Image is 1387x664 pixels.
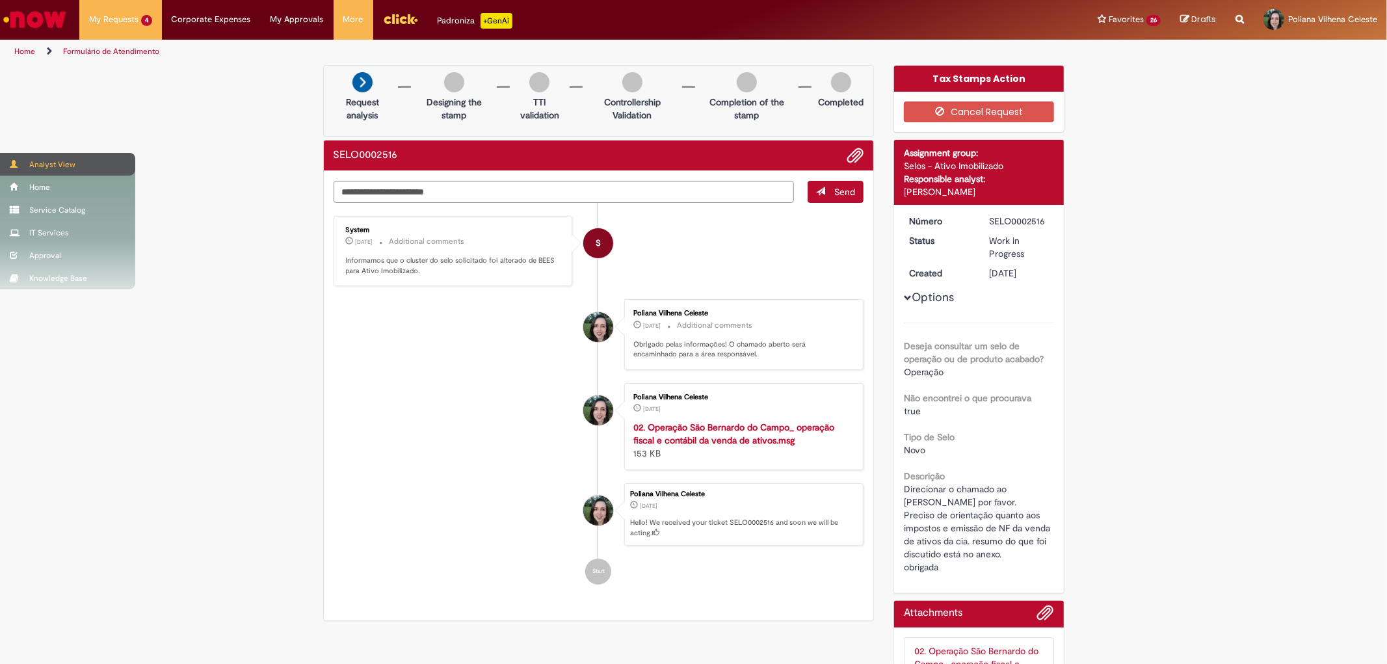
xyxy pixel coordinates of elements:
img: ServiceNow [1,7,68,33]
h2: Attachments [904,607,962,619]
div: Poliana Vilhena Celeste [583,395,613,425]
small: Additional comments [677,320,752,331]
h2: SELO0002516 Ticket history [334,150,398,161]
span: [DATE] [989,267,1016,279]
div: Responsible analyst: [904,172,1054,185]
p: Completion of the stamp [702,96,792,122]
p: TTI validation [516,96,563,122]
img: arrow-next.png [352,72,373,92]
button: Add attachments [1037,604,1054,628]
p: +GenAi [481,13,512,29]
ul: Page breadcrumbs [10,40,915,64]
span: My Approvals [271,13,324,26]
li: Poliana Vilhena Celeste [334,483,864,546]
a: 02. Operação São Bernardo do Campo_ operação fiscal e contábil da venda de ativos.msg [633,421,834,446]
div: Poliana Vilhena Celeste [583,496,613,525]
div: System [346,226,562,234]
dt: Status [899,234,979,247]
b: Descrição [904,470,945,482]
span: Favorites [1109,13,1144,26]
time: 18/09/2025 14:16:26 [356,238,373,246]
p: Request analysis [334,96,392,122]
button: Send [808,181,864,203]
a: Home [14,46,35,57]
span: Novo [904,444,925,456]
button: Add attachments [847,147,864,164]
div: Padroniza [438,13,512,29]
img: img-circle-grey.png [737,72,757,92]
b: Não encontrei o que procurava [904,392,1031,404]
p: Obrigado pelas informações! O chamado aberto será encaminhado para a área responsável. [633,339,850,360]
img: img-circle-grey.png [831,72,851,92]
div: Poliana Vilhena Celeste [583,312,613,342]
div: System [583,228,613,258]
span: My Requests [89,13,139,26]
span: Direcionar o chamado ao [PERSON_NAME] por favor. Preciso de orientação quanto aos impostos e emis... [904,483,1053,573]
span: 4 [141,15,152,26]
b: Tipo de Selo [904,431,955,443]
div: Work in Progress [989,234,1050,260]
time: 18/09/2025 14:08:24 [640,502,657,510]
div: Tax Stamps Action [894,66,1064,92]
div: Selos - Ativo Imobilizado [904,159,1054,172]
span: 26 [1146,15,1161,26]
time: 18/09/2025 14:08:23 [643,322,661,330]
img: img-circle-grey.png [444,72,464,92]
dt: Created [899,267,979,280]
p: Completed [818,96,864,109]
span: S [596,228,601,259]
span: More [343,13,363,26]
dt: Número [899,215,979,228]
a: Drafts [1180,14,1216,26]
span: [DATE] [640,502,657,510]
div: SELO0002516 [989,215,1050,228]
div: Poliana Vilhena Celeste [630,490,856,498]
textarea: Type your message here... [334,181,795,203]
a: Formulário de Atendimento [63,46,159,57]
time: 18/09/2025 14:08:24 [989,267,1016,279]
span: Drafts [1191,13,1216,25]
p: Controllership Validation [589,96,676,122]
span: true [904,405,921,417]
p: Hello! We received your ticket SELO0002516 and soon we will be acting. [630,518,856,538]
p: Designing the stamp [417,96,490,122]
span: [DATE] [356,238,373,246]
div: Poliana Vilhena Celeste [633,393,850,401]
ul: Ticket history [334,203,864,598]
div: Assignment group: [904,146,1054,159]
span: Corporate Expenses [172,13,251,26]
span: [DATE] [643,322,661,330]
img: click_logo_yellow_360x200.png [383,9,418,29]
time: 18/09/2025 14:08:18 [643,405,661,413]
div: 153 KB [633,421,850,460]
div: 18/09/2025 14:08:24 [989,267,1050,280]
span: Poliana Vilhena Celeste [1288,14,1377,25]
button: Cancel Request [904,101,1054,122]
img: img-circle-grey.png [622,72,642,92]
b: Deseja consultar um selo de operação ou de produto acabado? [904,340,1044,365]
p: Informamos que o cluster do selo solicitado foi alterado de BEES para Ativo Imobilizado. [346,256,562,276]
img: img-circle-grey.png [529,72,549,92]
small: Additional comments [390,236,465,247]
span: Send [834,186,855,198]
span: Operação [904,366,944,378]
div: [PERSON_NAME] [904,185,1054,198]
span: [DATE] [643,405,661,413]
div: Poliana Vilhena Celeste [633,310,850,317]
